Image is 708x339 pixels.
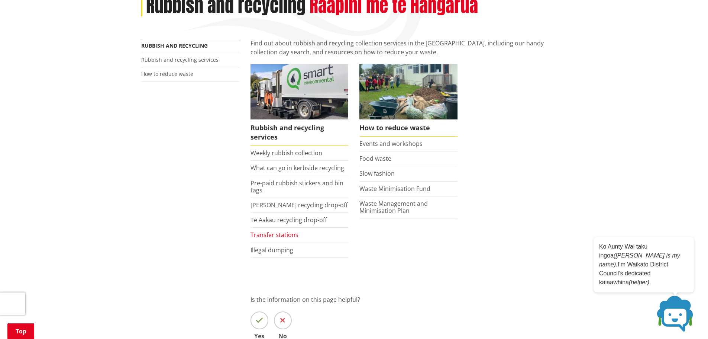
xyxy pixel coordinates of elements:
p: Ko Aunty Wai taku ingoa I’m Waikato District Council’s dedicated kaiaawhina . [599,242,688,287]
img: Reducing waste [359,64,458,119]
a: Events and workshops [359,140,423,148]
a: Pre-paid rubbish stickers and bin tags [250,179,343,194]
span: Rubbish and recycling services [250,119,349,146]
img: Rubbish and recycling services [250,64,349,119]
span: How to reduce waste [359,119,458,137]
a: [PERSON_NAME] recycling drop-off [250,201,348,209]
em: (helper) [629,279,649,285]
p: Is the information on this page helpful? [250,295,567,304]
a: Top [7,323,34,339]
a: How to reduce waste [141,70,193,77]
span: Yes [250,333,268,339]
p: Find out about rubbish and recycling collection services in the [GEOGRAPHIC_DATA], including our ... [250,39,567,57]
a: Waste Minimisation Fund [359,185,430,193]
a: Slow fashion [359,169,395,178]
a: Transfer stations [250,231,298,239]
a: Te Aakau recycling drop-off [250,216,327,224]
a: What can go in kerbside recycling [250,164,344,172]
a: How to reduce waste [359,64,458,137]
a: Rubbish and recycling services [141,56,219,63]
a: Rubbish and recycling services [250,64,349,146]
a: Weekly rubbish collection [250,149,322,157]
span: No [274,333,292,339]
a: Rubbish and recycling [141,42,208,49]
a: Food waste [359,154,391,163]
em: ([PERSON_NAME] is my name). [599,252,680,268]
a: Waste Management and Minimisation Plan [359,199,428,215]
a: Illegal dumping [250,246,293,254]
